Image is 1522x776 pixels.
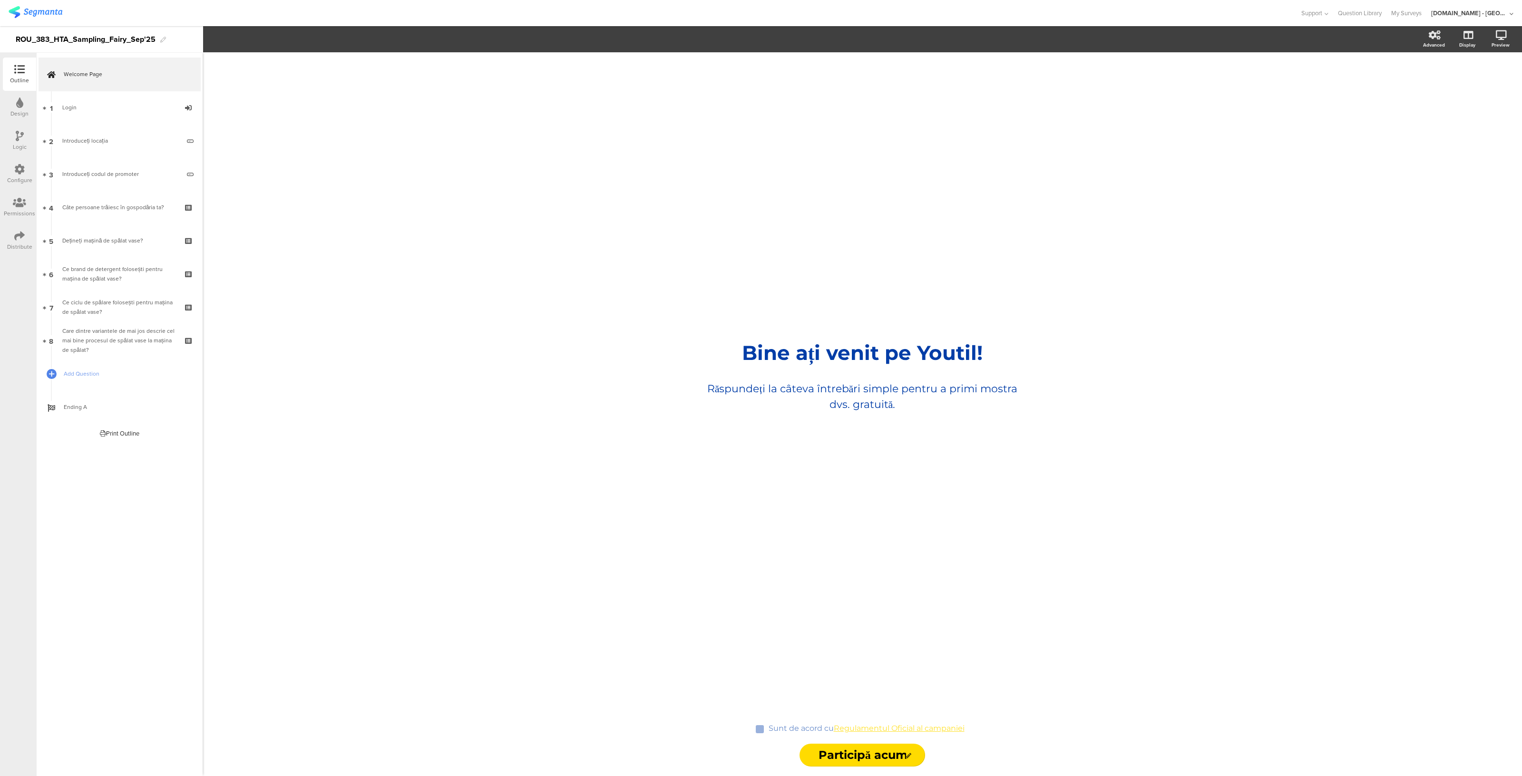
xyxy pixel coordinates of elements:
a: Welcome Page [39,58,200,91]
span: Add Question [64,369,185,378]
span: 1 [50,102,53,113]
p: Bine ați venit pe Youtil! [686,340,1038,365]
div: Preview [1492,41,1510,48]
div: [DOMAIN_NAME] - [GEOGRAPHIC_DATA] [1431,9,1507,18]
a: 5 Dețineți mașină de spălat vase? [39,224,200,257]
input: Start [800,744,925,766]
div: Login [62,103,176,112]
div: Configure [7,176,32,184]
div: Permissions [4,209,35,218]
img: segmanta logo [9,6,62,18]
p: Sunt de acord cu [769,724,965,733]
div: ROU_383_HTA_Sampling_Fairy_Sep'25 [16,32,156,47]
a: 2 Introduceți locația [39,124,200,157]
span: 8 [49,335,53,346]
div: Introduceți codul de promoter [62,169,180,179]
div: Câte persoane trăiesc în gospodăria ta? [62,203,176,212]
div: Distribute [7,242,32,251]
a: 1 Login [39,91,200,124]
a: 7 Ce ciclu de spălare folosești pentru mașina de spălat vase?​ [39,291,200,324]
a: Regulamentul Oficial al campaniei [834,724,965,733]
div: Introduceți locația [62,136,180,145]
a: 8 Care dintre variantele de mai jos descrie cel mai bine procesul de spălat vase la mașina de spă... [39,324,200,357]
span: 3 [49,169,53,179]
a: 3 Introduceți codul de promoter [39,157,200,191]
span: Welcome Page [64,69,185,79]
a: 6 Ce brand de detergent folosești pentru mașina de spălat vase? [39,257,200,291]
div: Care dintre variantele de mai jos descrie cel mai bine procesul de spălat vase la mașina de spălat? [62,326,176,355]
span: 7 [49,302,53,312]
div: Outline [10,76,29,85]
div: Design [10,109,29,118]
div: Print Outline [100,429,139,438]
div: Ce ciclu de spălare folosești pentru mașina de spălat vase?​ [62,298,176,317]
div: Dețineți mașină de spălat vase? [62,236,176,245]
div: Display [1459,41,1475,48]
p: Răspundeți la câteva întrebări simple pentru a primi mostra dvs. gratuită. [696,381,1029,412]
span: Ending A [64,402,185,412]
span: 4 [49,202,53,213]
a: 4 Câte persoane trăiesc în gospodăria ta? [39,191,200,224]
span: Support [1301,9,1322,18]
span: 5 [49,235,53,246]
div: Advanced [1423,41,1445,48]
span: 2 [49,136,53,146]
a: Ending A [39,390,200,424]
div: Logic [13,143,27,151]
div: Ce brand de detergent folosești pentru mașina de spălat vase? [62,264,176,283]
span: 6 [49,269,53,279]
